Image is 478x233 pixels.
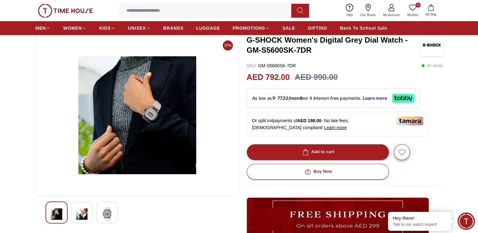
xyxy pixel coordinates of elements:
[247,112,429,136] div: Or split in 4 payments of - No late fees, [DEMOGRAPHIC_DATA] compliant!
[223,40,233,51] span: 20%
[99,25,111,31] span: KIDS
[297,118,321,123] span: AED 198.00
[247,63,296,69] p: GM-S5600SK-7DR
[247,144,389,160] button: Add to cart
[35,22,51,34] a: MEN
[247,35,421,55] h3: G-SHOCK Women's Digital Grey Dial Watch - GM-S5600SK-7DR
[41,39,234,191] img: G-SHOCK Women's Digital Grey Dial Watch - GM-S5600SK-7DR
[342,3,357,19] a: Help
[303,168,332,175] div: Buy Now
[308,25,327,31] span: GIFTING
[99,22,115,34] a: KIDS
[340,22,387,34] a: Back To School Sale
[35,25,46,31] span: MEN
[415,3,421,8] span: 0
[196,22,220,34] a: LUGGAGE
[233,22,270,34] a: PROMOTIONS
[51,207,62,221] img: G-SHOCK Women's Digital Grey Dial Watch - GM-S5600SK-7DR
[403,3,422,19] a: 0Wishlist
[344,13,355,17] span: Help
[196,25,220,31] span: LUGGAGE
[423,12,439,17] span: My Bag
[128,22,150,34] a: UNISEX
[358,13,378,17] span: Our Stores
[340,25,387,31] span: Back To School Sale
[247,71,290,83] h2: AED 792.00
[63,22,87,34] a: WOMEN
[128,25,146,31] span: UNISEX
[247,63,257,68] span: SKU :
[63,25,82,31] span: WOMEN
[301,148,334,156] div: Add to cart
[163,25,184,31] span: BRANDS
[393,215,446,221] div: Hey there!
[396,116,423,125] img: Tamara
[282,25,295,31] span: SALE
[324,125,347,130] span: Learn more
[295,71,338,83] h3: AED 990.00
[422,3,440,18] button: My Bag
[101,207,113,221] img: G-SHOCK Women's Digital Grey Dial Watch - GM-S5600SK-7DR
[282,22,295,34] a: SALE
[247,164,389,180] button: Buy Now
[163,22,184,34] a: BRANDS
[405,13,421,17] span: Wishlist
[308,22,327,34] a: GIFTING
[421,34,443,56] img: G-SHOCK Women's Digital Grey Dial Watch - GM-S5600SK-7DR
[421,63,443,69] p: ( In stock )
[357,3,379,19] a: Our Stores
[393,222,446,227] p: Talk to our watch expert!
[457,212,475,230] div: Chat Widget
[381,13,402,17] span: My Account
[233,25,265,31] span: PROMOTIONS
[38,4,93,18] img: ...
[76,207,88,221] img: G-SHOCK Women's Digital Grey Dial Watch - GM-S5600SK-7DR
